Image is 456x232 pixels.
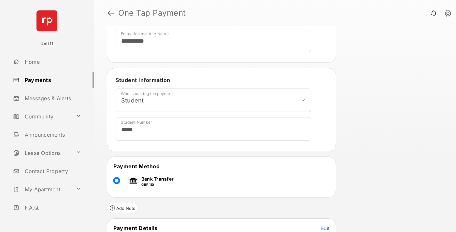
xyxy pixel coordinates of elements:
[10,200,94,215] a: F.A.Q.
[10,145,73,161] a: Lease Options
[10,90,94,106] a: Messages & Alerts
[10,182,73,197] a: My Apartment
[116,77,170,83] span: Student Information
[10,109,73,124] a: Community
[113,225,158,231] span: Payment Details
[107,203,138,213] button: Add Note
[10,72,94,88] a: Payments
[10,54,94,70] a: Home
[141,182,174,187] p: GBP 110
[321,225,330,231] button: Edit
[118,9,186,17] strong: One Tap Payment
[40,41,54,47] p: Unit11
[10,163,94,179] a: Contact Property
[321,225,330,231] span: Edit
[113,163,160,170] span: Payment Method
[36,10,57,31] img: svg+xml;base64,PHN2ZyB4bWxucz0iaHR0cDovL3d3dy53My5vcmcvMjAwMC9zdmciIHdpZHRoPSI2NCIgaGVpZ2h0PSI2NC...
[128,177,138,184] img: bank.png
[10,127,94,143] a: Announcements
[141,175,174,182] p: Bank Transfer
